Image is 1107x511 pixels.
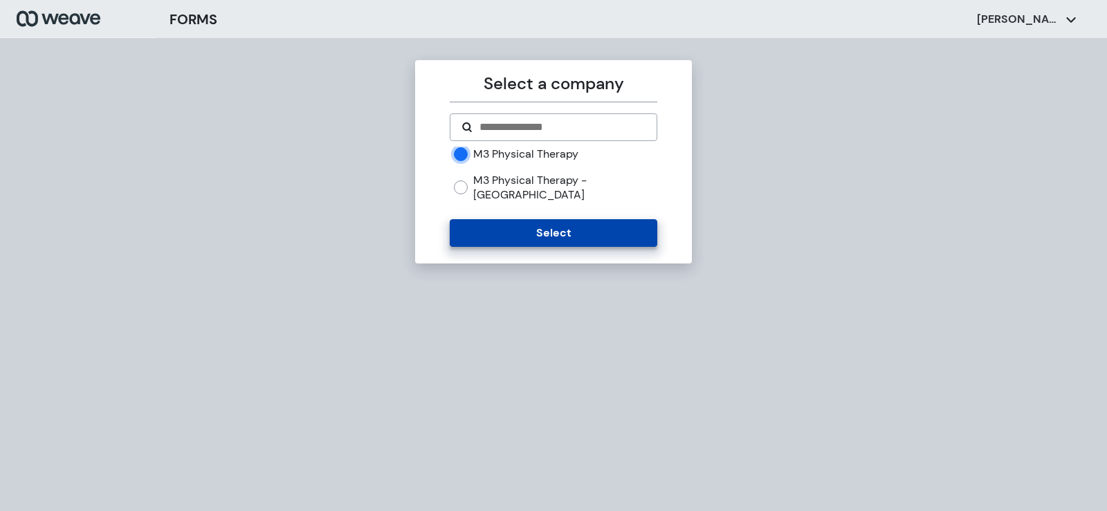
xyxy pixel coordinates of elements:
[977,12,1060,27] p: [PERSON_NAME]
[478,119,645,136] input: Search
[473,147,578,162] label: M3 Physical Therapy
[473,173,657,203] label: M3 Physical Therapy - [GEOGRAPHIC_DATA]
[450,71,657,96] p: Select a company
[170,9,217,30] h3: FORMS
[450,219,657,247] button: Select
